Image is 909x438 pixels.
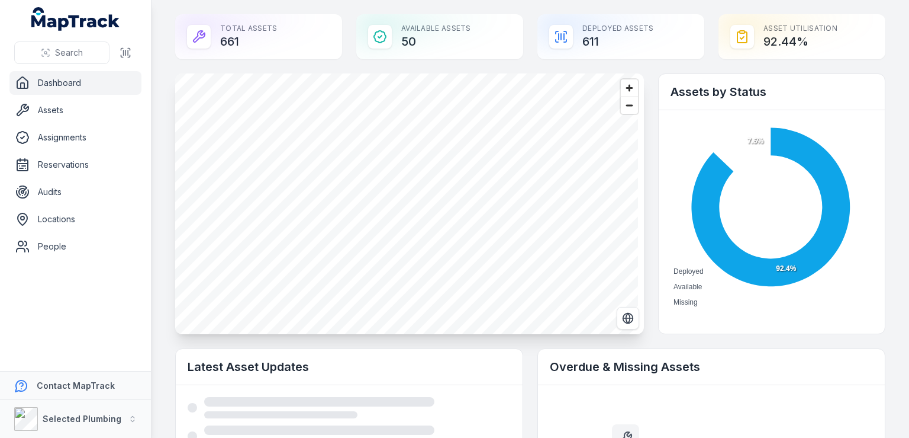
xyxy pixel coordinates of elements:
button: Zoom out [621,97,638,114]
a: People [9,235,141,258]
strong: Selected Plumbing [43,414,121,424]
a: Locations [9,207,141,231]
h2: Latest Asset Updates [188,359,511,375]
span: Available [673,283,702,291]
span: Deployed [673,267,704,276]
h2: Assets by Status [671,84,873,100]
a: Assets [9,98,141,122]
a: MapTrack [31,7,120,31]
a: Reservations [9,153,141,177]
button: Zoom in [621,79,638,97]
button: Switch to Satellite View [617,307,639,330]
button: Search [14,41,109,64]
canvas: Map [175,73,638,334]
a: Audits [9,180,141,204]
span: Search [55,47,83,59]
strong: Contact MapTrack [37,381,115,391]
a: Assignments [9,126,141,149]
a: Dashboard [9,71,141,95]
span: Missing [673,298,698,306]
h2: Overdue & Missing Assets [550,359,873,375]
